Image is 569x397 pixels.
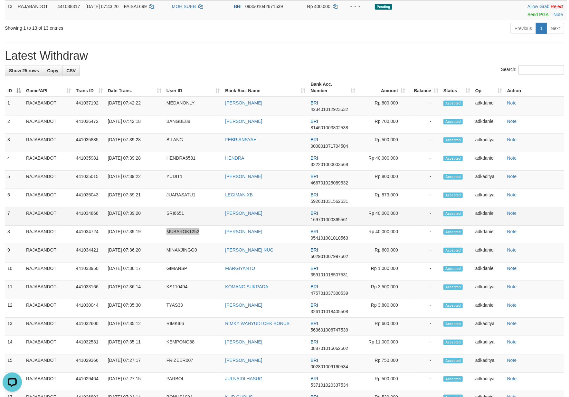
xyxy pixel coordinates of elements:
[3,3,22,22] button: Open LiveChat chat widget
[15,0,55,20] td: RAJABANDOT
[311,235,348,241] span: Copy 054101001010563 to clipboard
[408,263,441,281] td: -
[408,354,441,373] td: -
[358,354,408,373] td: Rp 750,000
[501,65,564,75] label: Search:
[164,373,223,391] td: PARBOL
[73,336,105,354] td: 441032531
[225,192,253,197] a: LEGIMAN XB
[408,281,441,299] td: -
[105,354,164,373] td: [DATE] 07:27:17
[443,248,463,253] span: Accepted
[225,321,289,326] a: RIMKY WAHYUDI CEK BONUS
[164,189,223,207] td: JUARASATU1
[24,207,73,226] td: RAJABANDOT
[408,189,441,207] td: -
[105,115,164,134] td: [DATE] 07:42:18
[408,336,441,354] td: -
[105,318,164,336] td: [DATE] 07:35:12
[358,97,408,115] td: Rp 800,000
[24,354,73,373] td: RAJABANDOT
[443,358,463,363] span: Accepted
[307,4,330,9] span: Rp 400.000
[5,281,24,299] td: 11
[66,68,76,73] span: CSV
[408,97,441,115] td: -
[124,4,147,9] span: FAISAL699
[225,303,262,308] a: [PERSON_NAME]
[5,318,24,336] td: 13
[24,318,73,336] td: RAJABANDOT
[443,193,463,198] span: Accepted
[5,226,24,244] td: 8
[73,171,105,189] td: 441035015
[358,134,408,152] td: Rp 500,000
[5,189,24,207] td: 6
[105,299,164,318] td: [DATE] 07:35:30
[311,309,348,314] span: Copy 326101018405508 to clipboard
[473,354,505,373] td: adkaditya
[225,211,262,216] a: [PERSON_NAME]
[443,266,463,272] span: Accepted
[164,171,223,189] td: YUDIT1
[5,171,24,189] td: 5
[5,336,24,354] td: 14
[223,78,308,97] th: Bank Acc. Name: activate to sort column ascending
[164,263,223,281] td: GIMANSP
[507,321,517,326] a: Note
[164,244,223,263] td: MINAKJINGG0
[408,78,441,97] th: Balance: activate to sort column ascending
[105,244,164,263] td: [DATE] 07:36:20
[408,115,441,134] td: -
[507,229,517,234] a: Note
[164,207,223,226] td: SRI6651
[73,97,105,115] td: 441037192
[225,229,262,234] a: [PERSON_NAME]
[164,281,223,299] td: KS110494
[507,174,517,179] a: Note
[358,373,408,391] td: Rp 500,000
[5,354,24,373] td: 15
[507,284,517,289] a: Note
[245,4,283,9] span: Copy 093501042671539 to clipboard
[473,189,505,207] td: adkaditya
[73,226,105,244] td: 441034724
[443,211,463,216] span: Accepted
[225,284,268,289] a: KOMANG SUKRADA
[73,152,105,171] td: 441035981
[311,199,348,204] span: Copy 592601031562531 to clipboard
[311,327,348,332] span: Copy 563601006747539 to clipboard
[164,78,223,97] th: User ID: activate to sort column ascending
[234,4,242,9] span: BRI
[473,171,505,189] td: adkaditya
[507,303,517,308] a: Note
[73,189,105,207] td: 441035043
[73,134,105,152] td: 441035835
[311,119,318,124] span: BRI
[105,134,164,152] td: [DATE] 07:39:28
[47,68,58,73] span: Copy
[473,244,505,263] td: adkdaniel
[443,119,463,124] span: Accepted
[311,107,348,112] span: Copy 423401012923532 to clipboard
[507,100,517,105] a: Note
[473,373,505,391] td: adkaditya
[408,207,441,226] td: -
[358,189,408,207] td: Rp 873,000
[473,336,505,354] td: adkaditya
[358,207,408,226] td: Rp 40,000,000
[408,299,441,318] td: -
[358,244,408,263] td: Rp 600,000
[24,152,73,171] td: RAJABANDOT
[24,78,73,97] th: Game/API: activate to sort column ascending
[358,226,408,244] td: Rp 40,000,000
[311,155,318,161] span: BRI
[73,299,105,318] td: 441030044
[5,97,24,115] td: 1
[505,78,564,97] th: Action
[24,189,73,207] td: RAJABANDOT
[5,152,24,171] td: 4
[43,65,62,76] a: Copy
[311,376,318,381] span: BRI
[507,137,517,142] a: Note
